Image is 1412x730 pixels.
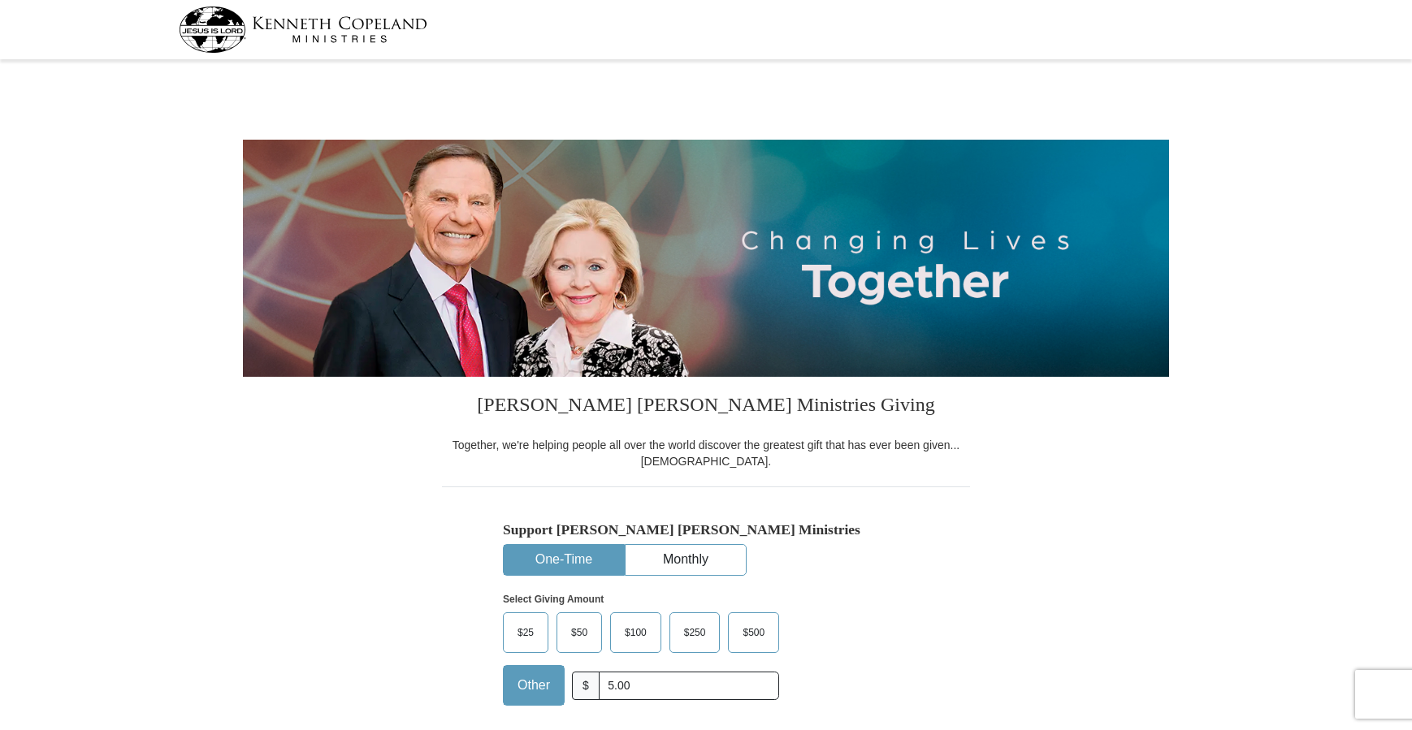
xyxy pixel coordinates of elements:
[563,620,596,645] span: $50
[572,672,600,700] span: $
[504,545,624,575] button: One-Time
[676,620,714,645] span: $250
[734,620,773,645] span: $500
[599,672,779,700] input: Other Amount
[509,673,558,698] span: Other
[503,521,909,538] h5: Support [PERSON_NAME] [PERSON_NAME] Ministries
[509,620,542,645] span: $25
[442,377,970,437] h3: [PERSON_NAME] [PERSON_NAME] Ministries Giving
[179,6,427,53] img: kcm-header-logo.svg
[617,620,655,645] span: $100
[503,594,604,605] strong: Select Giving Amount
[442,437,970,469] div: Together, we're helping people all over the world discover the greatest gift that has ever been g...
[626,545,746,575] button: Monthly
